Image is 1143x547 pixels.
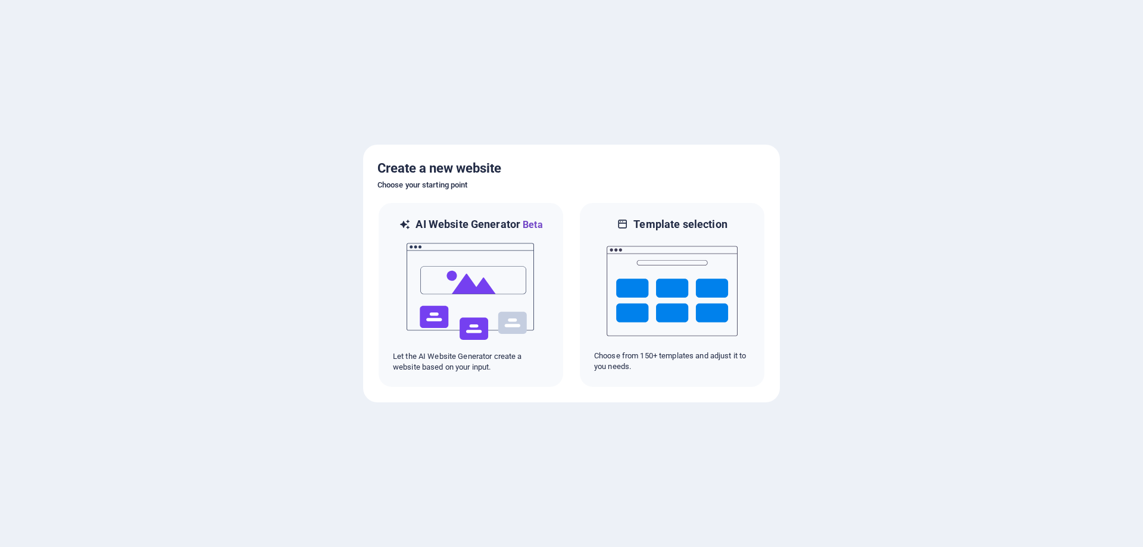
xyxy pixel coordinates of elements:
[416,217,542,232] h6: AI Website Generator
[594,351,750,372] p: Choose from 150+ templates and adjust it to you needs.
[579,202,766,388] div: Template selectionChoose from 150+ templates and adjust it to you needs.
[377,178,766,192] h6: Choose your starting point
[377,159,766,178] h5: Create a new website
[405,232,536,351] img: ai
[377,202,564,388] div: AI Website GeneratorBetaaiLet the AI Website Generator create a website based on your input.
[633,217,727,232] h6: Template selection
[393,351,549,373] p: Let the AI Website Generator create a website based on your input.
[520,219,543,230] span: Beta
